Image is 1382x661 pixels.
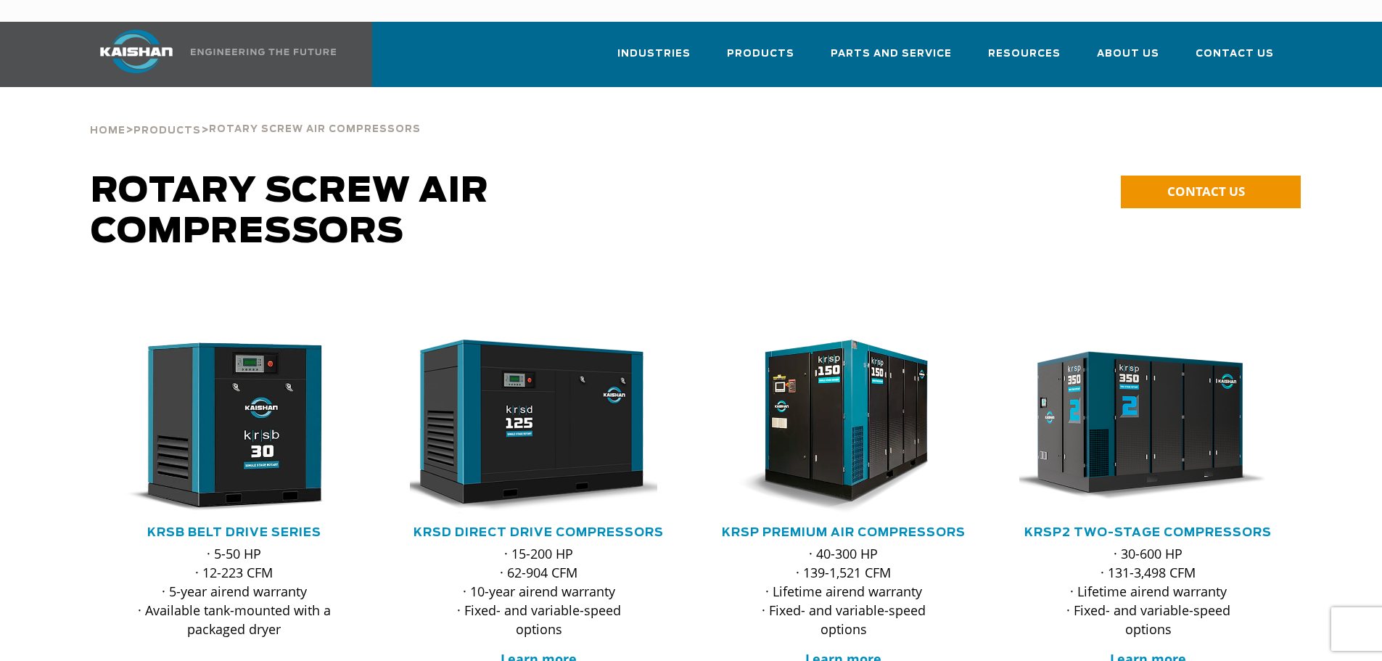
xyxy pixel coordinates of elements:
a: About Us [1097,35,1159,84]
a: KRSP2 Two-Stage Compressors [1024,527,1272,538]
img: krsp150 [704,340,962,514]
img: kaishan logo [82,30,191,73]
div: > > [90,87,421,142]
a: Products [727,35,794,84]
a: Kaishan USA [82,22,339,87]
a: Products [133,123,201,136]
a: Industries [617,35,691,84]
p: · 15-200 HP · 62-904 CFM · 10-year airend warranty · Fixed- and variable-speed options [439,544,639,639]
span: Resources [988,46,1061,62]
span: Contact Us [1196,46,1274,62]
a: KRSP Premium Air Compressors [722,527,966,538]
a: KRSB Belt Drive Series [147,527,321,538]
a: Contact Us [1196,35,1274,84]
a: Resources [988,35,1061,84]
span: Rotary Screw Air Compressors [91,174,489,250]
a: Parts and Service [831,35,952,84]
span: CONTACT US [1167,183,1245,200]
a: CONTACT US [1121,176,1301,208]
a: Home [90,123,126,136]
a: KRSD Direct Drive Compressors [414,527,664,538]
span: About Us [1097,46,1159,62]
p: · 40-300 HP · 139-1,521 CFM · Lifetime airend warranty · Fixed- and variable-speed options [744,544,944,639]
img: krsp350 [1008,340,1267,514]
span: Rotary Screw Air Compressors [209,125,421,134]
span: Products [727,46,794,62]
img: krsb30 [94,340,353,514]
span: Home [90,126,126,136]
div: krsd125 [410,340,668,514]
img: Engineering the future [191,49,336,55]
div: krsp350 [1019,340,1278,514]
p: · 30-600 HP · 131-3,498 CFM · Lifetime airend warranty · Fixed- and variable-speed options [1048,544,1249,639]
img: krsd125 [399,340,657,514]
div: krsb30 [105,340,363,514]
span: Products [133,126,201,136]
span: Industries [617,46,691,62]
div: krsp150 [715,340,973,514]
span: Parts and Service [831,46,952,62]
